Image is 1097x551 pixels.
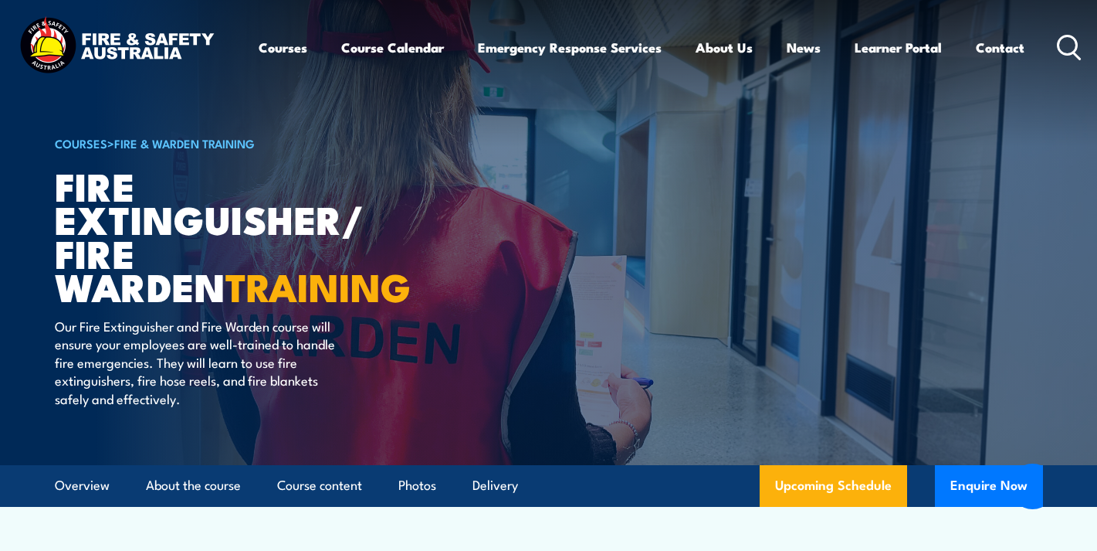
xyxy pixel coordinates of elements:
a: News [787,27,821,68]
a: Delivery [472,465,518,506]
button: Enquire Now [935,465,1043,507]
a: Course Calendar [341,27,444,68]
a: Photos [398,465,436,506]
a: Contact [976,27,1024,68]
a: About the course [146,465,241,506]
a: Courses [259,27,307,68]
a: Overview [55,465,110,506]
strong: TRAINING [225,256,411,315]
a: Emergency Response Services [478,27,662,68]
a: Fire & Warden Training [114,134,255,151]
p: Our Fire Extinguisher and Fire Warden course will ensure your employees are well-trained to handl... [55,317,337,407]
a: About Us [696,27,753,68]
h6: > [55,134,436,152]
a: Upcoming Schedule [760,465,907,507]
h1: Fire Extinguisher/ Fire Warden [55,168,436,302]
a: COURSES [55,134,107,151]
a: Course content [277,465,362,506]
a: Learner Portal [855,27,942,68]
